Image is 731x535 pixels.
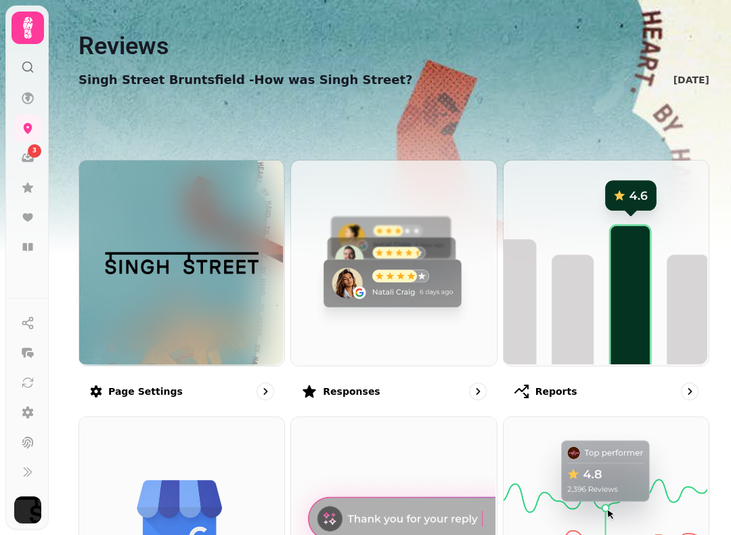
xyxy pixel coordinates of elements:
[673,73,709,87] p: [DATE]
[502,159,707,364] img: Reports
[471,385,485,398] svg: go to
[14,144,41,171] a: 3
[503,160,709,411] a: ReportsReports
[323,385,380,398] p: Responses
[290,160,497,411] a: ResponsesResponses
[79,70,412,89] p: Singh Street Bruntsfield - How was Singh Street?
[683,385,696,398] svg: go to
[14,496,41,523] img: User avatar
[108,385,183,398] p: Page settings
[290,159,495,364] img: Responses
[79,160,285,411] a: Page settingsHow was Singh Street?Page settings
[105,220,259,307] img: How was Singh Street?
[535,385,577,398] p: Reports
[32,146,37,156] span: 3
[12,496,44,523] button: User avatar
[259,385,272,398] svg: go to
